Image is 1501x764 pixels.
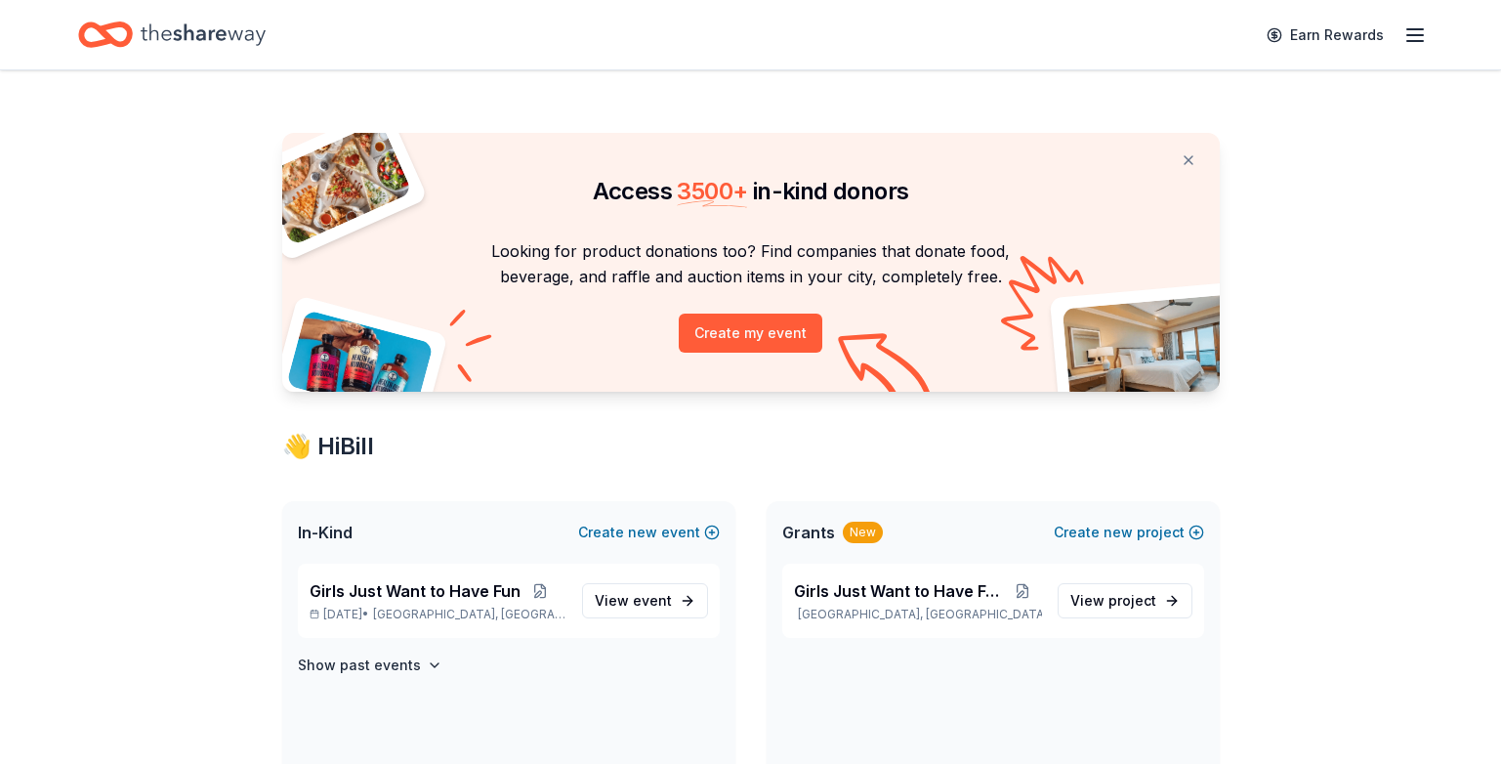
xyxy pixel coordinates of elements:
a: View project [1058,583,1192,618]
button: Show past events [298,654,442,677]
span: 3500 + [677,177,747,205]
h4: Show past events [298,654,421,677]
span: Girls Just Want to Have Fun [310,579,521,603]
a: Earn Rewards [1255,18,1396,53]
span: new [628,521,657,544]
a: View event [582,583,708,618]
img: Pizza [260,121,412,246]
p: [GEOGRAPHIC_DATA], [GEOGRAPHIC_DATA] [794,607,1042,622]
div: New [843,522,883,543]
button: Create my event [679,314,822,353]
span: Grants [782,521,835,544]
p: [DATE] • [310,607,566,622]
span: project [1108,592,1156,609]
span: [GEOGRAPHIC_DATA], [GEOGRAPHIC_DATA] [373,607,565,622]
img: Curvy arrow [838,333,936,406]
span: Girls Just Want to Have Fun [794,579,1003,603]
span: In-Kind [298,521,353,544]
span: View [595,589,672,613]
div: 👋 Hi Bill [282,431,1220,462]
span: new [1104,521,1133,544]
span: event [633,592,672,609]
span: Access in-kind donors [593,177,909,205]
span: View [1070,589,1156,613]
p: Looking for product donations too? Find companies that donate food, beverage, and raffle and auct... [306,238,1196,290]
button: Createnewproject [1054,521,1204,544]
a: Home [78,12,266,58]
button: Createnewevent [578,521,720,544]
